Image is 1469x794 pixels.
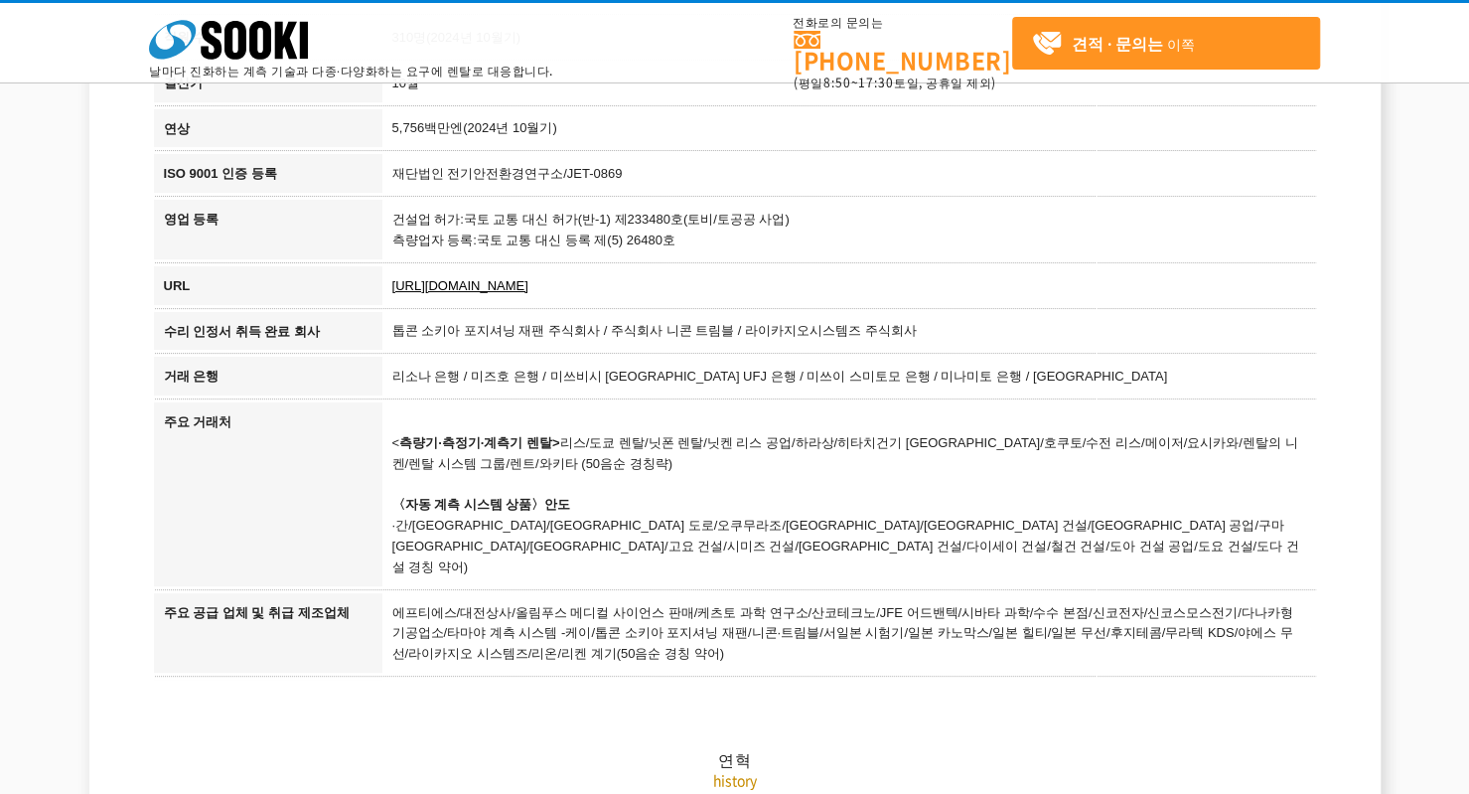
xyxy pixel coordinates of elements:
font: 연혁 [718,747,752,771]
font: [PHONE_NUMBER] [794,43,1011,77]
font: 전화로의 문의는 [793,14,883,31]
a: [URL][DOMAIN_NAME] [392,278,528,293]
font: ~ [851,74,859,91]
font: 거래 은행 [164,369,220,384]
font: ISO 9001 인증 등록 [164,166,277,181]
font: 톱콘 소키아 포지셔닝 재팬 주식회사 / 주식회사 니콘 트림블 / 라이카지오시스템즈 주식회사 [392,324,917,339]
font: 토일, 공휴일 제외) [894,74,996,91]
font: 날마다 진화하는 계측 기술과 다종·다양화하는 요구에 렌탈로 대응합니다. [149,62,553,79]
font: history [713,770,757,790]
font: 5,756백만엔(2024년 10월기) [392,121,557,136]
font: 주요 공급 업체 및 취급 제조업체 [164,605,350,620]
font: ·간/[GEOGRAPHIC_DATA]/[GEOGRAPHIC_DATA] 도로/오쿠무라조/[GEOGRAPHIC_DATA]/[GEOGRAPHIC_DATA] 건설/[GEOGRAPHI... [392,518,1299,574]
font: 영업 등록 [164,212,220,227]
font: 에프티에스/대전상사/올림푸스 메디컬 사이언스 판매/케츠토 과학 연구소/산코테크노/JFE 어드밴텍/시바타 과학/수수 본점/신코전자/신코스모스전기/다나카형기공업소/타마야 계측 시... [392,605,1293,662]
font: 측량기·측정기·계측기 렌탈> [399,435,559,450]
font: 이쪽 [1167,34,1195,54]
font: 리소나 은행 / 미즈호 은행 / 미쓰비시 [GEOGRAPHIC_DATA] UFJ 은행 / 미쓰이 스미토모 은행 / 미나미토 은행 / [GEOGRAPHIC_DATA] [392,369,1168,384]
font: URL [164,278,191,293]
font: 〈자동 계측 시스템 상품〉안도 [392,497,571,512]
font: 주요 거래처 [164,414,232,429]
font: 연상 [164,121,190,136]
font: < [392,435,400,450]
font: 17:30 [858,74,894,91]
a: [PHONE_NUMBER] [794,31,1012,72]
a: 견적 · 문의는이쪽 [1012,17,1320,70]
font: 건설업 허가:국토 교통 대신 허가(반-1) 제233480호(토비/토공공 사업) [392,212,790,227]
font: 리스/도쿄 렌탈/닛폰 렌탈/닛켄 리스 공업/하라상/히타치건기 [GEOGRAPHIC_DATA]/호쿠토/수전 리스/메이저/요시카와/렌탈의 니켄/렌탈 시스템 그룹/렌트/와키타 (5... [392,435,1298,471]
font: 8:50 [823,74,851,91]
font: 재단법인 전기안전환경연구소/JET-0869 [392,166,623,181]
font: 측량업자 등록:국토 교통 대신 등록 제(5) 26480호 [392,233,675,247]
font: 견적 · 문의는 [1072,31,1163,55]
font: 수리 인정서 취득 완료 회사 [164,324,320,339]
font: (평일 [794,74,823,91]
